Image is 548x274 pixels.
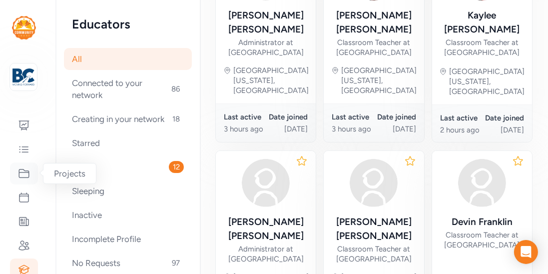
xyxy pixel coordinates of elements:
div: [DATE] [374,124,416,134]
div: Administrator at [GEOGRAPHIC_DATA] [224,37,308,57]
div: New [64,156,192,178]
div: Date joined [374,112,416,122]
div: 2 hours ago [440,125,482,135]
img: logo [12,66,34,88]
div: [DATE] [482,125,524,135]
div: Date joined [266,112,308,122]
div: Classroom Teacher at [GEOGRAPHIC_DATA] [332,37,416,57]
img: logo [12,16,36,39]
div: [DATE] [266,124,308,134]
div: [PERSON_NAME] [PERSON_NAME] [224,215,308,243]
div: Kaylee [PERSON_NAME] [440,8,524,36]
div: Last active [440,113,482,123]
div: Sleeping [64,180,192,202]
div: Classroom Teacher at [GEOGRAPHIC_DATA] [332,244,416,264]
div: Connected to your network [64,72,192,106]
div: 3 hours ago [224,124,266,134]
div: Classroom Teacher at [GEOGRAPHIC_DATA] [440,37,524,57]
div: Classroom Teacher at [GEOGRAPHIC_DATA] [440,230,524,250]
div: [GEOGRAPHIC_DATA][US_STATE], [GEOGRAPHIC_DATA] [233,65,309,95]
div: [PERSON_NAME] [PERSON_NAME] [224,8,308,36]
div: Last active [332,112,374,122]
img: avatar38fbb18c.svg [242,159,290,207]
div: 3 hours ago [332,124,374,134]
div: Incomplete Profile [64,228,192,250]
div: Date joined [482,113,524,123]
div: [PERSON_NAME] [PERSON_NAME] [332,8,416,36]
span: 18 [168,113,184,125]
div: Starred [64,132,192,154]
div: Administrator at [GEOGRAPHIC_DATA] [224,244,308,264]
div: Creating in your network [64,108,192,130]
div: Inactive [64,204,192,226]
span: 12 [169,161,184,173]
div: [GEOGRAPHIC_DATA][US_STATE], [GEOGRAPHIC_DATA] [449,66,525,96]
img: avatar38fbb18c.svg [350,159,398,207]
img: avatar38fbb18c.svg [458,159,506,207]
div: [GEOGRAPHIC_DATA][US_STATE], [GEOGRAPHIC_DATA] [341,65,417,95]
div: Devin Franklin [452,215,513,229]
div: No Requests [64,252,192,274]
h2: Educators [72,16,184,32]
div: Last active [224,112,266,122]
span: 86 [167,83,184,95]
div: [PERSON_NAME] [PERSON_NAME] [332,215,416,243]
span: 97 [168,257,184,269]
div: Open Intercom Messenger [514,240,538,264]
div: All [64,48,192,70]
